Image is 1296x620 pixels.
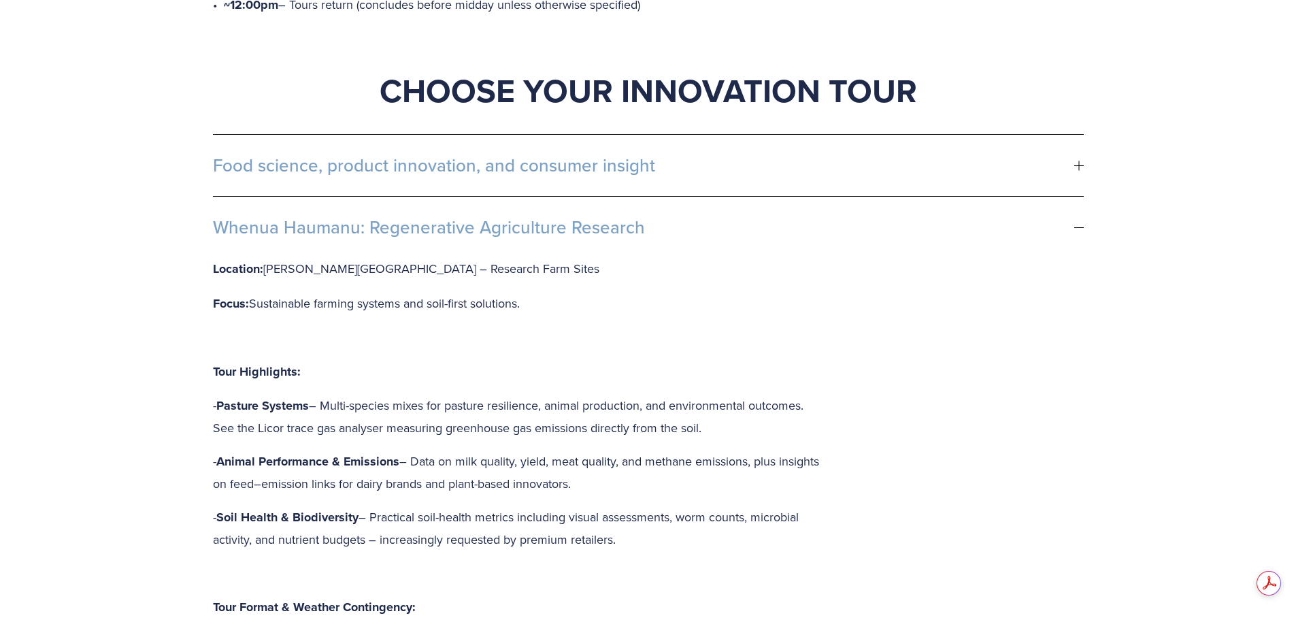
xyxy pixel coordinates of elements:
button: Whenua Haumanu: Regenerative Agriculture Research [213,197,1084,258]
span: Whenua Haumanu: Regenerative Agriculture Research [213,217,1074,238]
strong: Tour Format & Weather Contingency: [213,598,416,616]
strong: Tour Highlights: [213,363,301,380]
strong: Location: [213,260,263,278]
strong: Soil Health & Biodiversity [216,508,359,526]
span: Food science, product innovation, and consumer insight [213,155,1074,176]
strong: Animal Performance & Emissions [216,453,399,470]
button: Food science, product innovation, and consumer insight [213,135,1084,196]
p: - – Practical soil-health metrics including visual assessments, worm counts, microbial activity, ... [213,506,823,550]
p: [PERSON_NAME][GEOGRAPHIC_DATA] – Research Farm Sites [213,258,823,280]
p: - – Multi-species mixes for pasture resilience, animal production, and environmental outcomes. Se... [213,395,823,438]
strong: Pasture Systems [216,397,309,414]
p: - – Data on milk quality, yield, meat quality, and methane emissions, plus insights on feed–emiss... [213,451,823,494]
h1: Choose Your Innovation Tour [213,70,1084,111]
p: Sustainable farming systems and soil-first solutions. [213,293,823,315]
strong: Focus: [213,295,249,312]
